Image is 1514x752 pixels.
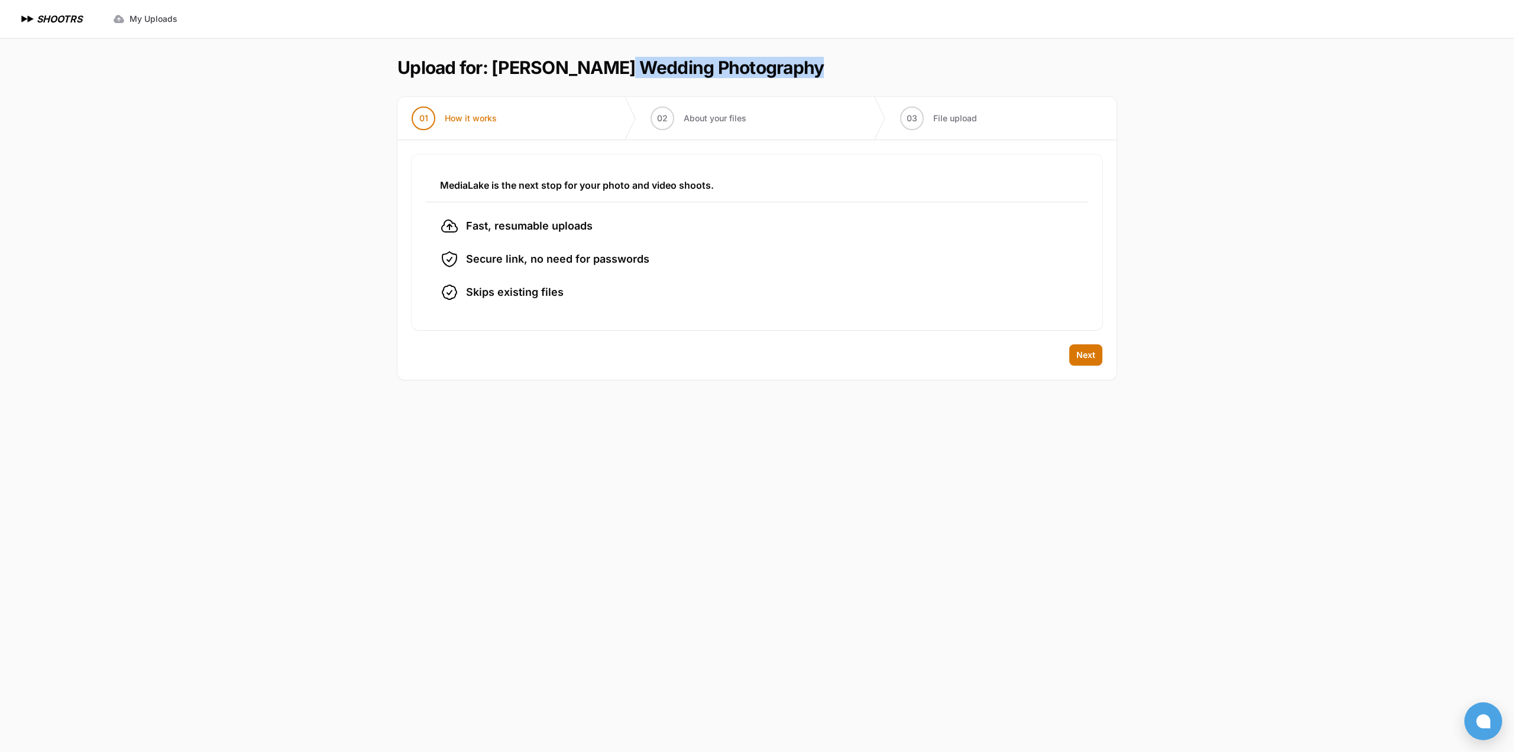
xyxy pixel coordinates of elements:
[397,97,511,140] button: 01 How it works
[19,12,37,26] img: SHOOTRS
[466,284,564,301] span: Skips existing files
[1464,702,1502,740] button: Open chat window
[445,112,497,124] span: How it works
[106,8,185,30] a: My Uploads
[636,97,761,140] button: 02 About your files
[419,112,428,124] span: 01
[440,178,1074,192] h3: MediaLake is the next stop for your photo and video shoots.
[19,12,82,26] a: SHOOTRS SHOOTRS
[684,112,746,124] span: About your files
[466,218,593,234] span: Fast, resumable uploads
[397,57,824,78] h1: Upload for: [PERSON_NAME] Wedding Photography
[933,112,977,124] span: File upload
[907,112,917,124] span: 03
[130,13,177,25] span: My Uploads
[37,12,82,26] h1: SHOOTRS
[466,251,649,267] span: Secure link, no need for passwords
[657,112,668,124] span: 02
[1076,349,1095,361] span: Next
[886,97,991,140] button: 03 File upload
[1069,344,1102,366] button: Next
